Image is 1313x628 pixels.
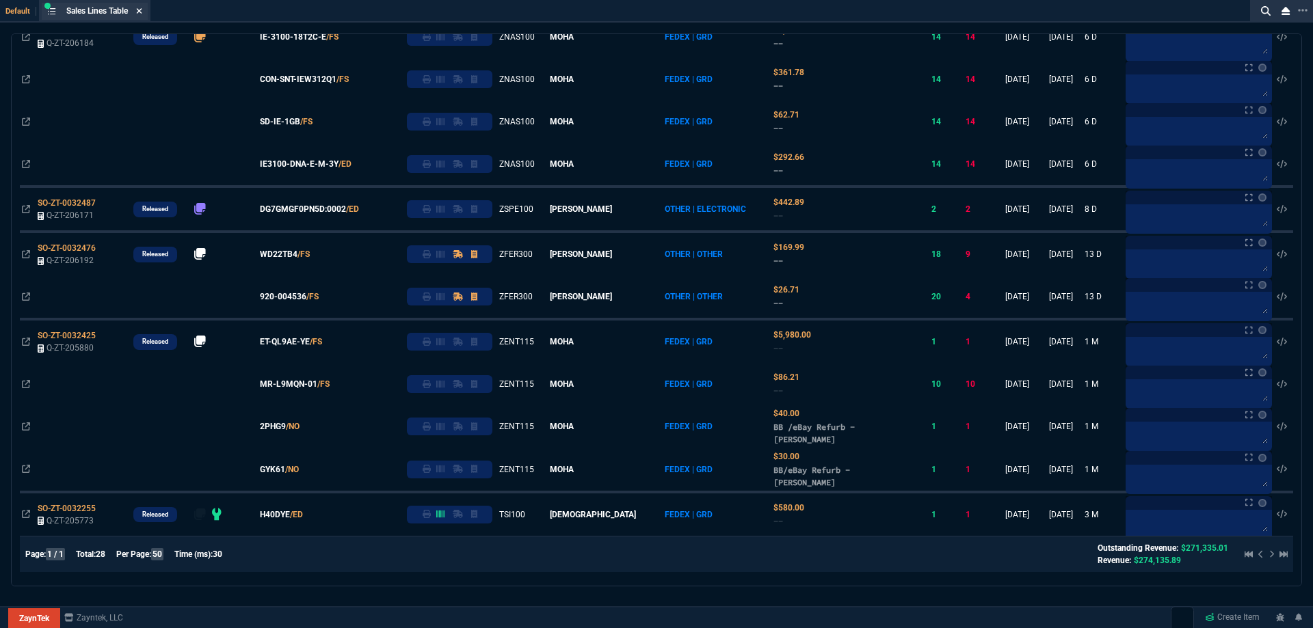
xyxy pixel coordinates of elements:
[310,336,322,348] a: /FS
[929,187,964,232] td: 2
[1003,363,1047,405] td: [DATE]
[550,465,574,474] span: MOHA
[297,248,310,260] a: /FS
[260,336,310,348] span: ET-QL9AE-YE
[22,422,30,431] nx-icon: Open In Opposite Panel
[773,452,799,461] span: Quoted Cost
[1003,14,1047,58] td: [DATE]
[47,343,94,353] span: Q-ZT-205880
[964,319,1003,363] td: 1
[260,420,286,433] span: 2PHG9
[1003,58,1047,100] td: [DATE]
[76,549,96,559] span: Total:
[665,32,713,42] span: FEDEX | GRD
[964,58,1003,100] td: 14
[665,379,713,389] span: FEDEX | GRD
[665,337,713,346] span: FEDEX | GRD
[285,463,299,476] a: /NO
[96,549,105,559] span: 28
[336,73,349,85] a: /FS
[47,38,94,48] span: Q-ZT-206184
[964,143,1003,187] td: 14
[326,31,339,43] a: /FS
[964,232,1003,275] td: 9
[5,7,36,16] span: Default
[22,117,30,126] nx-icon: Open In Opposite Panel
[1047,187,1083,232] td: [DATE]
[499,32,535,42] span: ZNAS100
[929,232,964,275] td: 18
[773,422,855,444] span: BB /eBay Refurb - Brian
[665,510,713,519] span: FEDEX | GRD
[300,115,313,128] a: /FS
[286,420,300,433] a: /NO
[1083,319,1123,363] td: 1 M
[47,256,94,265] span: Q-ZT-206192
[773,503,804,513] span: Quoted Cost
[142,509,168,520] p: Released
[1083,100,1123,143] td: 6 D
[964,100,1003,143] td: 14
[929,58,964,100] td: 14
[499,159,535,169] span: ZNAS100
[964,405,1003,448] td: 1
[260,203,346,215] span: DG7GMGF0PN5D:0002
[194,206,207,215] nx-fornida-erp-notes: number
[22,510,30,519] nx-icon: Open In Opposite Panel
[929,448,964,492] td: 1
[1298,4,1308,17] nx-icon: Open New Tab
[773,256,783,266] span: --
[1003,319,1047,363] td: [DATE]
[550,74,574,84] span: MOHA
[1003,143,1047,187] td: [DATE]
[773,372,799,382] span: Quoted Cost
[1047,143,1083,187] td: [DATE]
[136,6,142,17] nx-icon: Close Tab
[499,337,534,346] span: ZENT115
[142,31,168,42] p: Released
[550,510,636,519] span: [DEMOGRAPHIC_DATA]
[964,14,1003,58] td: 14
[773,152,804,162] span: Quoted Cost
[550,422,574,431] span: MOHA
[964,448,1003,492] td: 1
[773,81,783,91] span: --
[260,31,326,43] span: IE-3100-18T2C-E
[38,243,96,253] span: SO-ZT-0032476
[1083,14,1123,58] td: 6 D
[60,612,127,624] a: msbcCompanyName
[1199,607,1265,628] a: Create Item
[1003,275,1047,319] td: [DATE]
[142,249,168,260] p: Released
[665,422,713,431] span: FEDEX | GRD
[773,465,850,487] span: BB/eBay Refurb - Brian
[1098,556,1131,565] span: Revenue:
[38,198,96,208] span: SO-ZT-0032487
[929,100,964,143] td: 14
[260,463,285,476] span: GYK61
[46,548,65,560] span: 1 / 1
[22,292,30,301] nx-icon: Open In Opposite Panel
[1083,448,1123,492] td: 1 M
[499,117,535,126] span: ZNAS100
[260,290,306,303] span: 920-004536
[550,379,574,389] span: MOHA
[1003,232,1047,275] td: [DATE]
[194,251,207,260] nx-fornida-erp-notes: number
[929,14,964,58] td: 14
[665,204,746,214] span: OTHER | ELECTRONIC
[22,337,30,346] nx-icon: Open In Opposite Panel
[260,508,290,521] span: H40DYE
[1083,363,1123,405] td: 1 M
[1256,3,1276,19] nx-icon: Search
[1047,448,1083,492] td: [DATE]
[929,405,964,448] td: 1
[499,465,534,474] span: ZENT115
[773,516,783,526] span: --
[22,249,30,259] nx-icon: Open In Opposite Panel
[260,158,339,170] span: IE3100-DNA-E-M-3Y
[1083,187,1123,232] td: 8 D
[929,143,964,187] td: 14
[22,74,30,84] nx-icon: Open In Opposite Panel
[964,275,1003,319] td: 4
